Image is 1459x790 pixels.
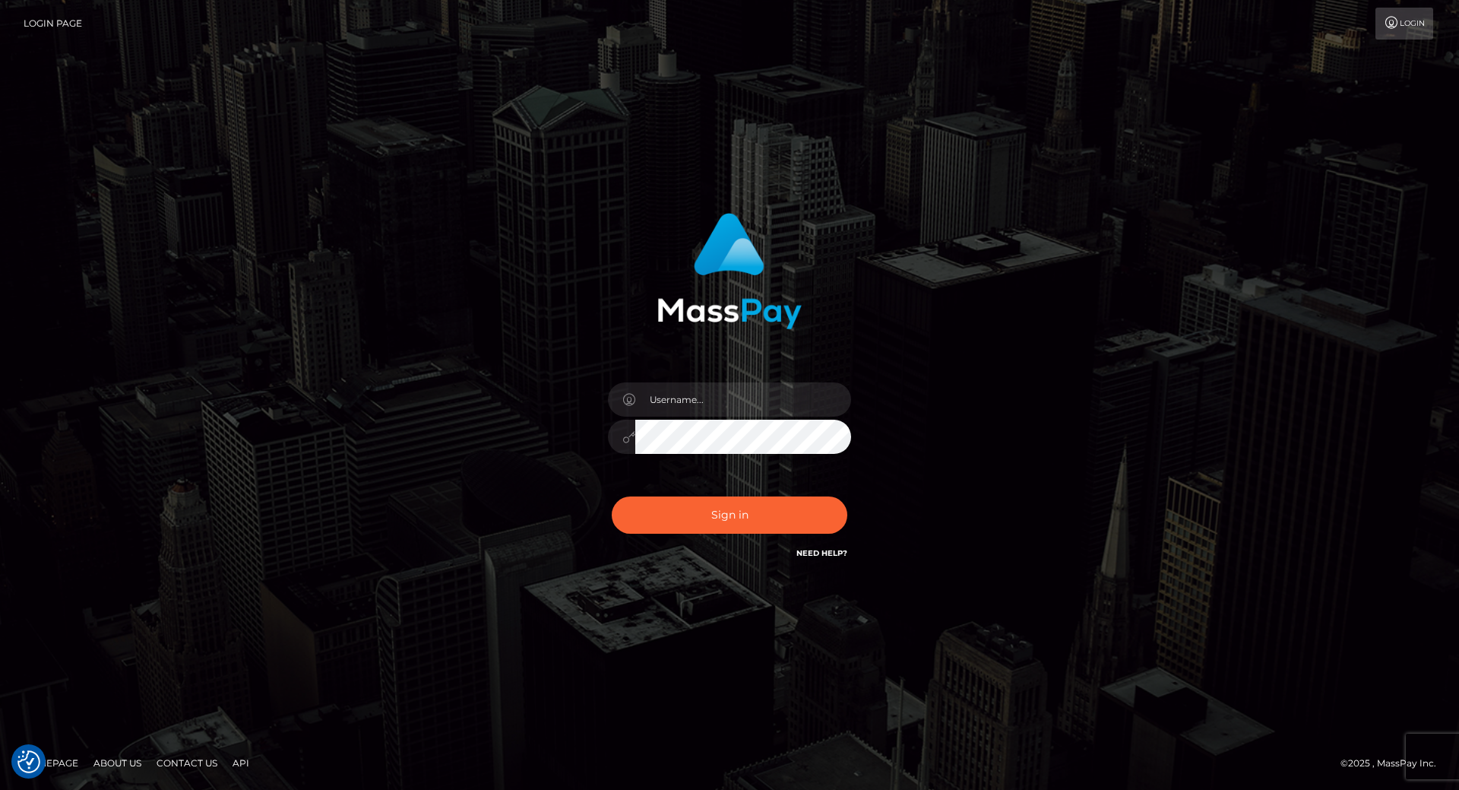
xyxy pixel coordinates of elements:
[17,750,40,773] button: Consent Preferences
[17,751,84,775] a: Homepage
[1340,755,1448,772] div: © 2025 , MassPay Inc.
[226,751,255,775] a: API
[657,213,802,329] img: MassPay Login
[1375,8,1433,40] a: Login
[87,751,147,775] a: About Us
[24,8,82,40] a: Login Page
[150,751,223,775] a: Contact Us
[612,497,847,534] button: Sign in
[17,750,40,773] img: Revisit consent button
[635,382,851,417] input: Username...
[796,548,847,558] a: Need Help?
